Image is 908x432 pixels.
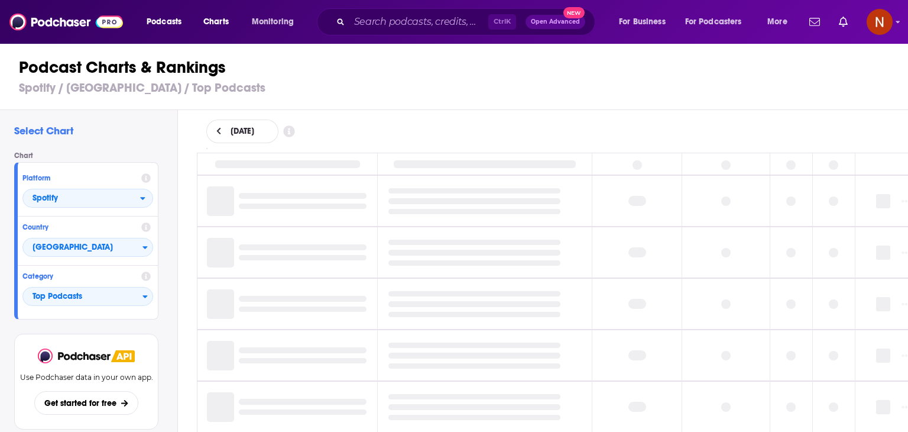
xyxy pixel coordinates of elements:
h4: Country [22,223,137,231]
h1: Podcast Charts & Rankings [19,57,899,78]
span: Ctrl K [488,14,516,30]
a: Show notifications dropdown [805,12,825,32]
span: More [767,14,787,30]
a: Show notifications dropdown [834,12,852,32]
button: Categories [22,287,153,306]
button: open menu [611,12,680,31]
span: Top Podcasts [23,287,142,307]
span: Podcasts [147,14,181,30]
h4: Platform [22,174,137,182]
button: Open AdvancedNew [526,15,585,29]
span: [DATE] [231,127,254,136]
a: Charts [196,12,236,31]
span: Charts [203,14,229,30]
h2: Platforms [22,189,153,208]
img: User Profile [867,9,893,35]
span: Logged in as AdelNBM [867,9,893,35]
span: For Podcasters [685,14,742,30]
button: Countries [22,238,153,257]
img: Podchaser - Follow, Share and Rate Podcasts [9,11,123,33]
span: For Business [619,14,666,30]
img: Podchaser API banner [111,350,135,362]
div: Search podcasts, credits, & more... [328,8,607,36]
button: Get started for free [34,391,138,415]
button: open menu [244,12,309,31]
h4: Chart [14,151,168,160]
h3: Spotify / [GEOGRAPHIC_DATA] / Top Podcasts [19,80,899,95]
span: [GEOGRAPHIC_DATA] [23,238,142,258]
h4: Category [22,272,137,281]
img: Podchaser - Follow, Share and Rate Podcasts [38,349,111,363]
button: open menu [677,12,759,31]
span: New [563,7,585,18]
button: open menu [759,12,802,31]
span: Monitoring [252,14,294,30]
p: Use Podchaser data in your own app. [20,373,153,382]
span: Spotify [33,194,58,202]
button: open menu [22,189,153,208]
input: Search podcasts, credits, & more... [349,12,488,31]
button: open menu [138,12,197,31]
span: Open Advanced [531,19,580,25]
span: Get started for free [44,398,116,408]
h2: Select Chart [14,124,168,137]
button: Show profile menu [867,9,893,35]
